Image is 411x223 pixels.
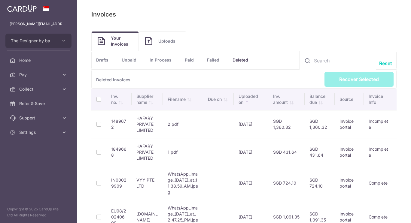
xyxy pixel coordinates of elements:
[106,166,132,200] td: IN00029909
[96,51,108,69] a: Drafts
[234,138,268,166] td: [DATE]
[233,51,248,69] a: Deleted
[203,89,234,110] th: Due on: activate to sort column ascending
[10,21,67,27] p: [PERSON_NAME][EMAIL_ADDRESS][DOMAIN_NAME]
[305,138,335,166] td: SGD 431.64
[163,138,203,166] td: 1.pdf
[7,5,37,12] img: CardUp
[122,51,136,69] a: Unpaid
[11,38,55,44] span: The Designer by ban yew pte ltd
[268,166,304,200] td: SGD 724.10
[207,51,219,69] a: Failed
[300,51,376,70] input: Search
[19,72,59,78] span: Pay
[132,138,163,166] td: HAFARY PRIVATE LIMITED
[305,166,335,200] td: SGD 724.10
[268,138,304,166] td: SGD 431.64
[19,129,59,135] span: Settings
[106,110,132,138] td: 1489672
[158,38,180,44] span: Uploads
[364,138,397,166] td: Incomplete
[132,166,163,200] td: VYY PTE LTD
[364,110,397,138] td: Incomplete
[19,115,59,121] span: Support
[150,51,172,69] a: In Process
[234,166,268,200] td: [DATE]
[92,32,139,51] a: Your Invoices
[163,110,203,138] td: 2.pdf
[379,60,392,67] a: Reset
[268,89,304,110] th: Inv. amount: activate to sort column ascending
[335,89,364,110] th: Source
[106,138,132,166] td: 1849668
[364,166,397,200] td: Complete
[5,34,72,48] button: The Designer by ban yew pte ltd
[132,110,163,138] td: HAFARY PRIVATE LIMITED
[268,110,304,138] td: SGD 1,360.32
[335,138,364,166] td: Invoice portal
[364,89,397,110] th: Invoice Info
[132,89,163,110] th: Supplier name: activate to sort column ascending
[91,70,397,89] p: Deleted Invoices
[145,37,152,45] img: Invoice icon Image
[163,89,203,110] th: Filename: activate to sort column ascending
[335,166,364,200] td: Invoice portal
[234,89,268,110] th: Uploaded on: activate to sort column ascending
[373,205,405,220] iframe: Opens a widget where you can find more information
[98,37,105,45] img: Invoice icon Image
[19,101,59,107] span: Refer & Save
[91,10,116,19] p: Invoices
[19,86,59,92] span: Collect
[19,57,59,63] span: Home
[163,166,203,200] td: WhatsApp_Image_[DATE]_at_11.38.59_AM.jpeg
[305,89,335,110] th: Balance due: activate to sort column ascending
[111,35,132,47] span: Your Invoices
[106,89,132,110] th: Inv. no.: activate to sort column ascending
[139,32,186,51] a: Uploads
[234,110,268,138] td: [DATE]
[305,110,335,138] td: SGD 1,360.32
[335,110,364,138] td: Invoice portal
[185,51,194,69] a: Paid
